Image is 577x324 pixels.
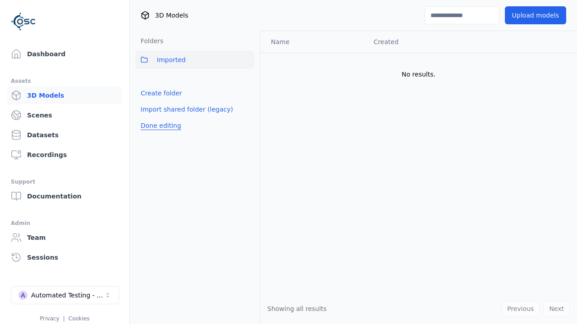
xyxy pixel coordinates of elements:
[7,248,122,266] a: Sessions
[63,315,65,322] span: |
[11,9,36,34] img: Logo
[7,229,122,247] a: Team
[155,11,188,20] span: 3D Models
[141,105,233,114] a: Import shared folder (legacy)
[267,305,327,312] span: Showing all results
[260,53,577,96] td: No results.
[7,106,122,124] a: Scenes
[7,86,122,104] a: 3D Models
[69,315,90,322] a: Cookies
[135,51,254,69] button: Imported
[11,286,119,304] button: Select a workspace
[31,291,104,300] div: Automated Testing - Playwright
[11,176,119,187] div: Support
[157,54,186,65] span: Imported
[141,89,182,98] a: Create folder
[135,101,238,117] button: Import shared folder (legacy)
[7,187,122,205] a: Documentation
[260,31,366,53] th: Name
[11,76,119,86] div: Assets
[366,31,475,53] th: Created
[505,6,566,24] button: Upload models
[40,315,59,322] a: Privacy
[135,36,164,45] h3: Folders
[135,85,188,101] button: Create folder
[7,146,122,164] a: Recordings
[135,117,187,134] button: Done editing
[11,218,119,229] div: Admin
[7,45,122,63] a: Dashboard
[7,126,122,144] a: Datasets
[18,291,27,300] div: A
